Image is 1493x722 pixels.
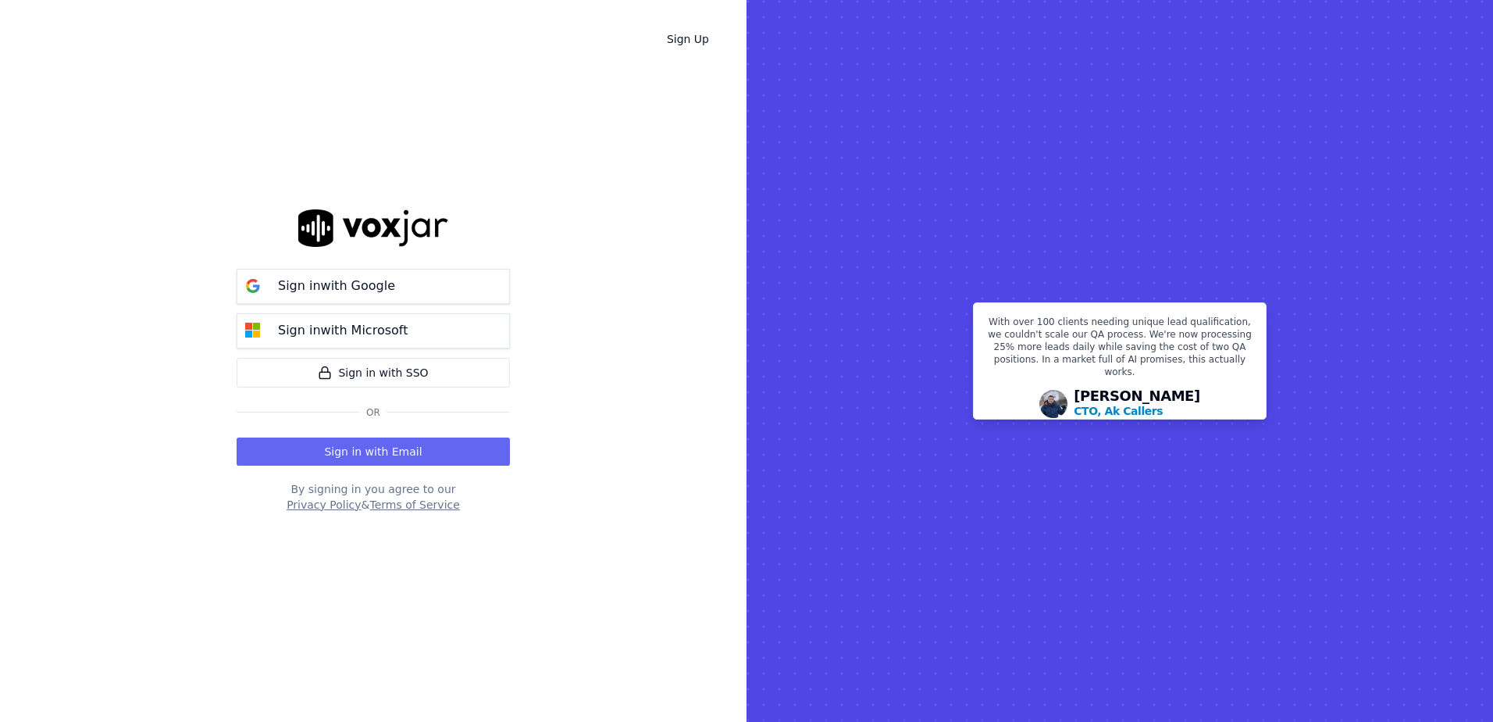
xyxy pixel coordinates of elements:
p: CTO, Ak Callers [1074,403,1163,419]
p: Sign in with Microsoft [278,321,408,340]
img: logo [298,209,448,246]
button: Sign inwith Google [237,269,510,304]
a: Sign in with SSO [237,358,510,388]
button: Sign in with Email [237,438,510,466]
p: With over 100 clients needing unique lead qualification, we couldn't scale our QA process. We're ... [983,316,1256,384]
div: [PERSON_NAME] [1074,389,1200,419]
a: Sign Up [654,25,722,53]
button: Privacy Policy [287,497,361,513]
span: Or [360,406,387,419]
button: Terms of Service [369,497,459,513]
img: google Sign in button [237,270,269,302]
img: microsoft Sign in button [237,315,269,346]
div: By signing in you agree to our & [237,481,510,513]
img: Avatar [1039,390,1067,418]
button: Sign inwith Microsoft [237,313,510,348]
p: Sign in with Google [278,277,395,295]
